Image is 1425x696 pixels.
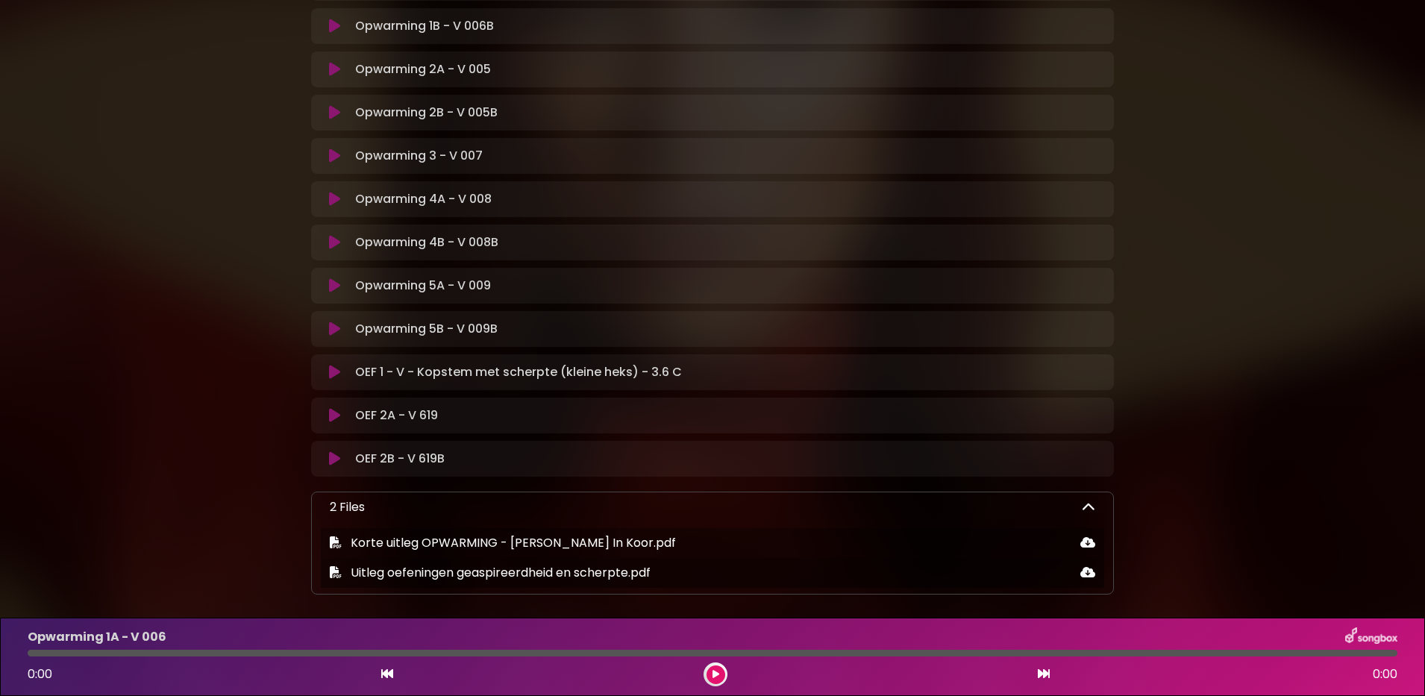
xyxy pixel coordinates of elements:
[355,407,438,424] p: OEF 2A - V 619
[355,104,498,122] p: Opwarming 2B - V 005B
[330,498,365,516] p: 2 Files
[355,363,682,381] p: OEF 1 - V - Kopstem met scherpte (kleine heks) - 3.6 C
[351,534,676,551] span: Korte uitleg OPWARMING - [PERSON_NAME] In Koor.pdf
[351,564,651,581] span: Uitleg oefeningen geaspireerdheid en scherpte.pdf
[355,450,445,468] p: OEF 2B - V 619B
[355,277,491,295] p: Opwarming 5A - V 009
[355,320,498,338] p: Opwarming 5B - V 009B
[355,233,498,251] p: Opwarming 4B - V 008B
[355,190,492,208] p: Opwarming 4A - V 008
[28,628,166,646] p: Opwarming 1A - V 006
[355,147,483,165] p: Opwarming 3 - V 007
[1345,627,1397,647] img: songbox-logo-white.png
[355,60,491,78] p: Opwarming 2A - V 005
[355,17,494,35] p: Opwarming 1B - V 006B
